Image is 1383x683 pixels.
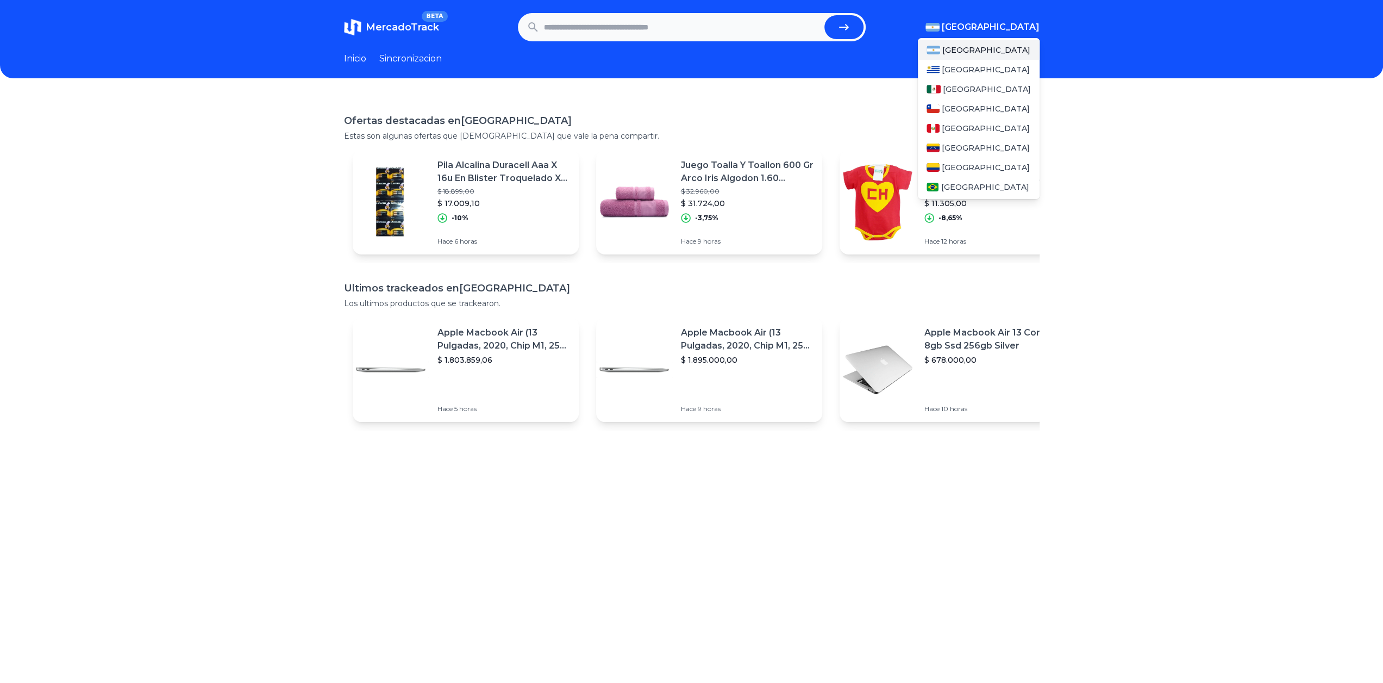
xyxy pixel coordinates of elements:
span: [GEOGRAPHIC_DATA] [942,103,1030,114]
p: Apple Macbook Air (13 Pulgadas, 2020, Chip M1, 256 Gb De Ssd, 8 Gb De Ram) - Plata [681,326,813,352]
a: Mexico[GEOGRAPHIC_DATA] [918,79,1040,99]
p: Los ultimos productos que se trackearon. [344,298,1040,309]
a: Featured imageBody [PERSON_NAME] [US_STATE] Manga Corta Algodon$ 12.376,00$ 11.305,00-8,65%Hace 1... [840,150,1066,254]
img: Featured image [596,164,672,240]
button: [GEOGRAPHIC_DATA] [925,21,1040,34]
span: [GEOGRAPHIC_DATA] [942,45,1030,55]
img: Featured image [840,164,916,240]
a: Argentina[GEOGRAPHIC_DATA] [918,40,1040,60]
a: Brasil[GEOGRAPHIC_DATA] [918,177,1040,197]
img: Mexico [927,85,941,94]
p: Pila Alcalina Duracell Aaa X 16u En Blister Troquelado X 2u [437,159,570,185]
p: $ 32.960,00 [681,187,813,196]
a: Colombia[GEOGRAPHIC_DATA] [918,158,1040,177]
a: Featured imageApple Macbook Air (13 Pulgadas, 2020, Chip M1, 256 Gb De Ssd, 8 Gb De Ram) - Plata$... [353,318,579,422]
img: Venezuela [927,144,940,152]
a: Featured imageApple Macbook Air (13 Pulgadas, 2020, Chip M1, 256 Gb De Ssd, 8 Gb De Ram) - Plata$... [596,318,822,422]
p: Hace 5 horas [437,405,570,413]
img: Featured image [840,332,916,408]
a: Sincronizacion [379,52,442,65]
p: $ 11.305,00 [924,198,1057,209]
img: Brasil [927,183,939,191]
span: BETA [422,11,447,22]
img: MercadoTrack [344,18,361,36]
p: Apple Macbook Air 13 Core I5 8gb Ssd 256gb Silver [924,326,1057,352]
span: [GEOGRAPHIC_DATA] [941,182,1029,193]
p: Hace 12 horas [924,237,1057,246]
span: [GEOGRAPHIC_DATA] [942,123,1030,134]
a: Featured imageJuego Toalla Y Toallon 600 Gr Arco Iris Algodon 1.60 Gigante$ 32.960,00$ 31.724,00-... [596,150,822,254]
p: $ 1.895.000,00 [681,355,813,365]
h1: Ofertas destacadas en [GEOGRAPHIC_DATA] [344,113,1040,128]
span: [GEOGRAPHIC_DATA] [943,84,1031,95]
p: $ 1.803.859,06 [437,355,570,365]
img: Peru [927,124,940,133]
a: Venezuela[GEOGRAPHIC_DATA] [918,138,1040,158]
span: MercadoTrack [366,21,439,33]
p: -8,65% [938,214,962,222]
span: [GEOGRAPHIC_DATA] [942,142,1030,153]
p: -3,75% [695,214,718,222]
img: Featured image [353,332,429,408]
p: Hace 6 horas [437,237,570,246]
a: Peru[GEOGRAPHIC_DATA] [918,119,1040,138]
a: Inicio [344,52,366,65]
img: Argentina [925,23,940,32]
span: [GEOGRAPHIC_DATA] [942,64,1030,75]
img: Uruguay [927,65,940,74]
img: Featured image [596,332,672,408]
span: [GEOGRAPHIC_DATA] [942,162,1030,173]
p: Hace 9 horas [681,405,813,413]
img: Argentina [927,46,941,54]
a: Uruguay[GEOGRAPHIC_DATA] [918,60,1040,79]
img: Featured image [353,164,429,240]
a: MercadoTrackBETA [344,18,439,36]
h1: Ultimos trackeados en [GEOGRAPHIC_DATA] [344,281,1040,296]
span: [GEOGRAPHIC_DATA] [942,21,1040,34]
p: Apple Macbook Air (13 Pulgadas, 2020, Chip M1, 256 Gb De Ssd, 8 Gb De Ram) - Plata [437,326,570,352]
img: Chile [927,104,940,113]
p: Estas son algunas ofertas que [DEMOGRAPHIC_DATA] que vale la pena compartir. [344,131,1040,141]
img: Colombia [927,163,940,172]
p: Hace 9 horas [681,237,813,246]
a: Featured imagePila Alcalina Duracell Aaa X 16u En Blister Troquelado X 2u$ 18.899,00$ 17.009,10-1... [353,150,579,254]
p: $ 18.899,00 [437,187,570,196]
p: -10% [452,214,468,222]
p: Hace 10 horas [924,405,1057,413]
a: Featured imageApple Macbook Air 13 Core I5 8gb Ssd 256gb Silver$ 678.000,00Hace 10 horas [840,318,1066,422]
p: $ 31.724,00 [681,198,813,209]
a: Chile[GEOGRAPHIC_DATA] [918,99,1040,119]
p: Juego Toalla Y Toallon 600 Gr Arco Iris Algodon 1.60 Gigante [681,159,813,185]
p: $ 17.009,10 [437,198,570,209]
p: $ 678.000,00 [924,355,1057,365]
